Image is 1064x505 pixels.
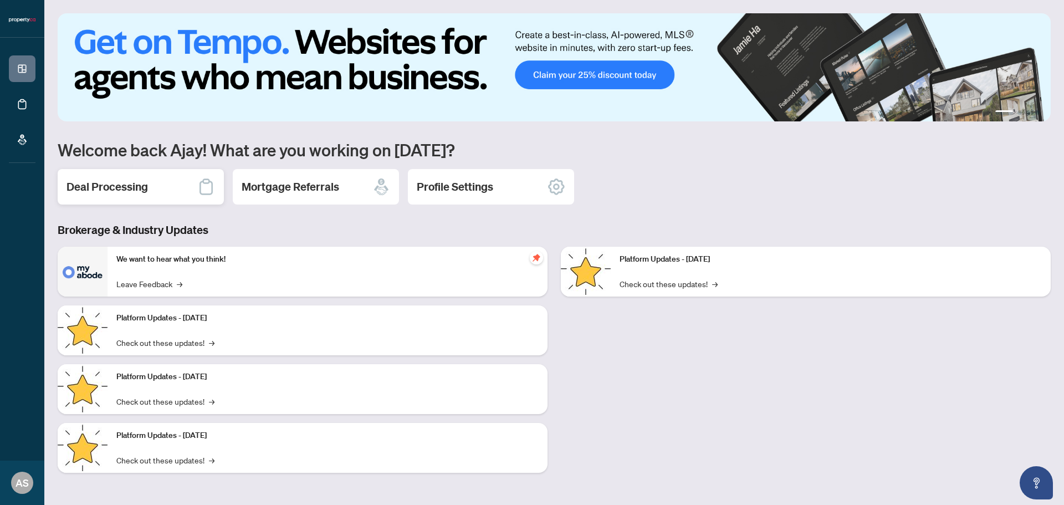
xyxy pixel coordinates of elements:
[116,454,214,466] a: Check out these updates!→
[209,454,214,466] span: →
[620,253,1042,266] p: Platform Updates - [DATE]
[712,278,718,290] span: →
[58,222,1051,238] h3: Brokerage & Industry Updates
[58,364,108,414] img: Platform Updates - July 21, 2025
[116,395,214,407] a: Check out these updates!→
[530,251,543,264] span: pushpin
[242,179,339,195] h2: Mortgage Referrals
[995,110,1013,115] button: 1
[177,278,182,290] span: →
[116,278,182,290] a: Leave Feedback→
[58,13,1051,121] img: Slide 0
[1020,466,1053,499] button: Open asap
[116,371,539,383] p: Platform Updates - [DATE]
[58,247,108,297] img: We want to hear what you think!
[116,253,539,266] p: We want to hear what you think!
[16,475,29,491] span: AS
[417,179,493,195] h2: Profile Settings
[209,336,214,349] span: →
[58,423,108,473] img: Platform Updates - July 8, 2025
[66,179,148,195] h2: Deal Processing
[116,336,214,349] a: Check out these updates!→
[561,247,611,297] img: Platform Updates - June 23, 2025
[58,139,1051,160] h1: Welcome back Ajay! What are you working on [DATE]?
[116,312,539,324] p: Platform Updates - [DATE]
[1035,110,1040,115] button: 4
[1026,110,1031,115] button: 3
[1017,110,1022,115] button: 2
[9,17,35,23] img: logo
[58,305,108,355] img: Platform Updates - September 16, 2025
[620,278,718,290] a: Check out these updates!→
[116,430,539,442] p: Platform Updates - [DATE]
[209,395,214,407] span: →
